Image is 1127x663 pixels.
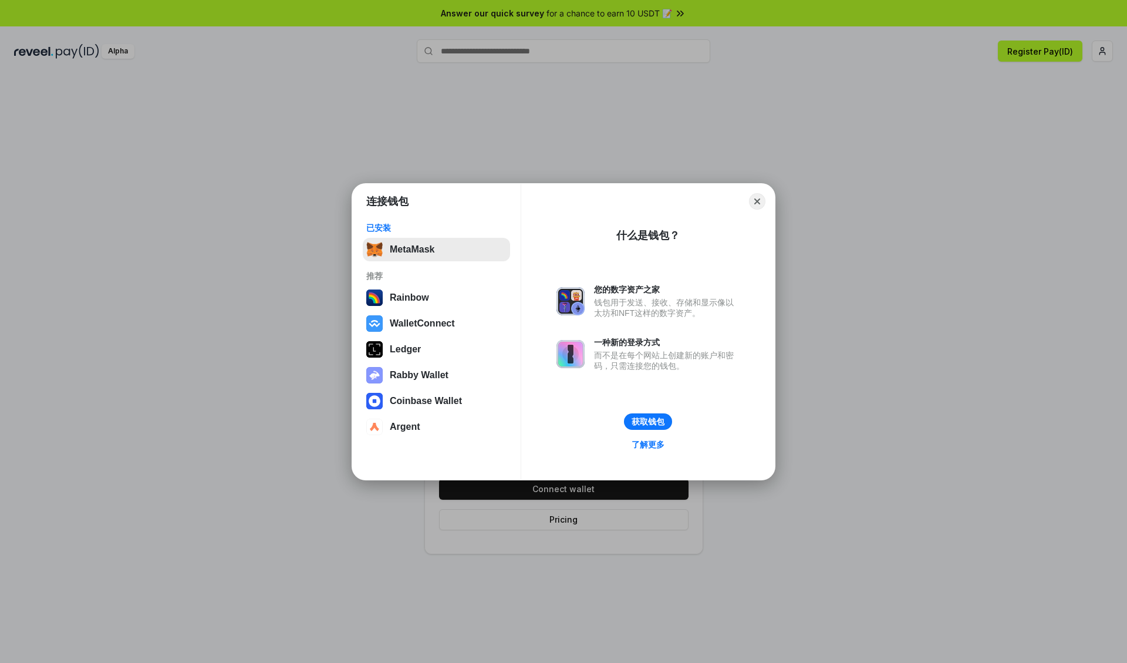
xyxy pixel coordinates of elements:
[390,318,455,329] div: WalletConnect
[594,350,740,371] div: 而不是在每个网站上创建新的账户和密码，只需连接您的钱包。
[366,223,507,233] div: 已安装
[594,284,740,295] div: 您的数字资产之家
[366,194,409,208] h1: 连接钱包
[390,370,448,381] div: Rabby Wallet
[366,393,383,409] img: svg+xml,%3Csvg%20width%3D%2228%22%20height%3D%2228%22%20viewBox%3D%220%200%2028%2028%22%20fill%3D...
[366,315,383,332] img: svg+xml,%3Csvg%20width%3D%2228%22%20height%3D%2228%22%20viewBox%3D%220%200%2028%2028%22%20fill%3D...
[556,287,585,315] img: svg+xml,%3Csvg%20xmlns%3D%22http%3A%2F%2Fwww.w3.org%2F2000%2Fsvg%22%20fill%3D%22none%22%20viewBox...
[390,422,420,432] div: Argent
[390,396,462,406] div: Coinbase Wallet
[366,367,383,383] img: svg+xml,%3Csvg%20xmlns%3D%22http%3A%2F%2Fwww.w3.org%2F2000%2Fsvg%22%20fill%3D%22none%22%20viewBox...
[363,338,510,361] button: Ledger
[366,290,383,306] img: svg+xml,%3Csvg%20width%3D%22120%22%20height%3D%22120%22%20viewBox%3D%220%200%20120%20120%22%20fil...
[594,337,740,348] div: 一种新的登录方式
[390,244,434,255] div: MetaMask
[366,341,383,358] img: svg+xml,%3Csvg%20xmlns%3D%22http%3A%2F%2Fwww.w3.org%2F2000%2Fsvg%22%20width%3D%2228%22%20height%3...
[749,193,765,210] button: Close
[366,271,507,281] div: 推荐
[363,415,510,439] button: Argent
[366,419,383,435] img: svg+xml,%3Csvg%20width%3D%2228%22%20height%3D%2228%22%20viewBox%3D%220%200%2028%2028%22%20fill%3D...
[616,228,680,243] div: 什么是钱包？
[632,439,664,450] div: 了解更多
[363,286,510,309] button: Rainbow
[556,340,585,368] img: svg+xml,%3Csvg%20xmlns%3D%22http%3A%2F%2Fwww.w3.org%2F2000%2Fsvg%22%20fill%3D%22none%22%20viewBox...
[625,437,672,452] a: 了解更多
[366,241,383,258] img: svg+xml,%3Csvg%20fill%3D%22none%22%20height%3D%2233%22%20viewBox%3D%220%200%2035%2033%22%20width%...
[594,297,740,318] div: 钱包用于发送、接收、存储和显示像以太坊和NFT这样的数字资产。
[624,413,672,430] button: 获取钱包
[632,416,664,427] div: 获取钱包
[390,344,421,355] div: Ledger
[363,312,510,335] button: WalletConnect
[363,364,510,387] button: Rabby Wallet
[363,389,510,413] button: Coinbase Wallet
[390,292,429,303] div: Rainbow
[363,238,510,261] button: MetaMask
